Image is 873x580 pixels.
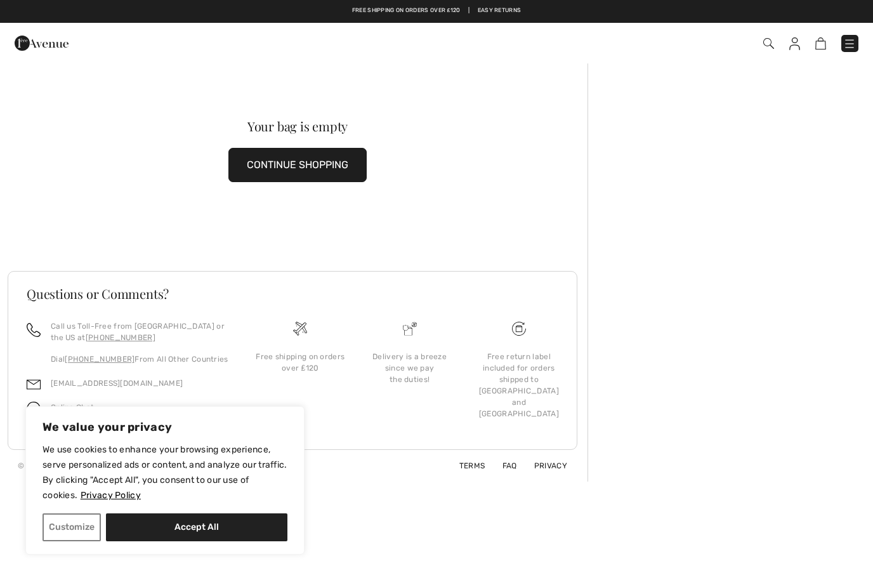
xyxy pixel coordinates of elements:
a: [EMAIL_ADDRESS][DOMAIN_NAME] [51,379,183,388]
p: We use cookies to enhance your browsing experience, serve personalized ads or content, and analyz... [43,442,287,503]
a: [PHONE_NUMBER] [86,333,155,342]
div: Your bag is empty [37,120,559,133]
div: Free return label included for orders shipped to [GEOGRAPHIC_DATA] and [GEOGRAPHIC_DATA] [475,351,563,419]
p: Dial From All Other Countries [51,353,230,365]
span: Online Chat [51,403,94,412]
a: 1ère Avenue [15,36,69,48]
img: call [27,323,41,337]
div: © [GEOGRAPHIC_DATA] All Rights Reserved [18,460,182,471]
img: Menu [843,37,856,50]
span: | [468,6,469,15]
div: Free shipping on orders over ₤120 [256,351,345,374]
img: chat [27,402,41,416]
h3: Questions or Comments? [27,287,558,300]
a: Terms [444,461,485,470]
a: Free shipping on orders over ₤120 [352,6,461,15]
p: Call us Toll-Free from [GEOGRAPHIC_DATA] or the US at [51,320,230,343]
button: Customize [43,513,101,541]
img: Free shipping on orders over &#8356;120 [293,322,307,336]
img: Shopping Bag [815,37,826,49]
div: Delivery is a breeze since we pay the duties! [365,351,454,385]
img: Search [763,38,774,49]
a: FAQ [487,461,517,470]
img: 1ère Avenue [15,30,69,56]
a: Privacy Policy [80,489,141,501]
p: We value your privacy [43,419,287,435]
img: Delivery is a breeze since we pay the duties! [403,322,417,336]
img: My Info [789,37,800,50]
a: Easy Returns [478,6,522,15]
button: CONTINUE SHOPPING [228,148,367,182]
a: Privacy [519,461,567,470]
img: Free shipping on orders over &#8356;120 [512,322,526,336]
button: Accept All [106,513,287,541]
div: We value your privacy [25,406,305,555]
a: [PHONE_NUMBER] [65,355,135,364]
img: email [27,378,41,392]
